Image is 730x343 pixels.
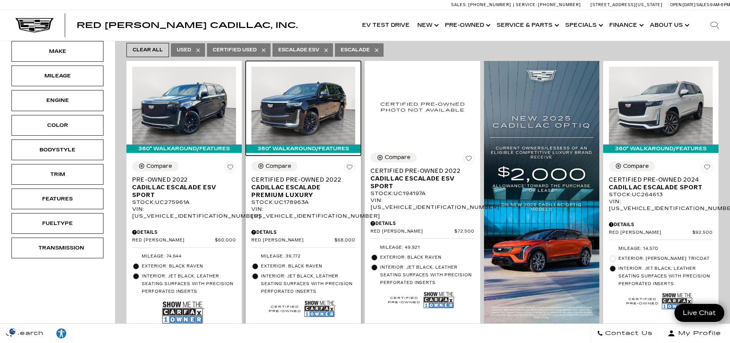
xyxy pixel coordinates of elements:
span: Red [PERSON_NAME] [609,230,692,236]
a: Finance [605,10,646,41]
span: Search [12,328,44,339]
img: 2024 Cadillac Escalade Sport [609,67,713,144]
span: Exterior: Black Raven [380,254,474,261]
div: Compare [385,154,410,161]
div: FeaturesFeatures [11,189,103,209]
div: Stock : UC178963A [251,199,355,206]
span: Escalade [341,45,370,55]
span: Red [PERSON_NAME] [371,229,454,235]
a: Pre-Owned 2022Cadillac Escalade ESV Sport [132,176,236,199]
div: FueltypeFueltype [11,213,103,234]
div: Engine [38,96,77,105]
a: Explore your accessibility options [50,324,73,343]
div: Explore your accessibility options [50,328,73,339]
div: 360° WalkAround/Features [126,144,242,153]
img: 2022 Cadillac Escalade ESV Sport [132,67,236,144]
img: Cadillac Dark Logo with Cadillac White Text [15,18,54,33]
button: Compare Vehicle [132,161,178,171]
div: MakeMake [11,41,103,62]
div: Compare [266,163,291,170]
span: Certified Pre-Owned 2022 [251,176,349,184]
div: VIN: [US_VEHICLE_IDENTIFICATION_NUMBER] [371,197,474,211]
a: EV Test Drive [358,10,413,41]
img: Show Me the CARFAX 1-Owner Badge [304,299,336,320]
img: 2022 Cadillac Escalade Premium Luxury [251,67,355,144]
span: Used [177,45,191,55]
span: Live Chat [679,309,720,317]
button: Save Vehicle [463,153,474,167]
span: Contact Us [603,328,653,339]
div: TrimTrim [11,164,103,185]
button: Compare Vehicle [371,153,417,162]
button: Save Vehicle [225,161,236,176]
div: Color [38,121,77,130]
div: VIN: [US_VEHICLE_IDENTIFICATION_NUMBER] [132,206,236,220]
a: Service: [PHONE_NUMBER] [513,3,583,7]
div: Compare [146,163,172,170]
li: Mileage: 39,772 [251,251,355,261]
a: Red [PERSON_NAME] Cadillac, Inc. [77,21,298,29]
a: Red [PERSON_NAME] $68,000 [251,238,355,243]
button: Compare Vehicle [609,161,655,171]
img: Show Me the CARFAX 1-Owner Badge [162,299,204,327]
img: Cadillac Certified Used Vehicle [388,292,420,308]
div: Mileage [38,72,77,80]
div: Make [38,47,77,56]
button: Save Vehicle [701,161,713,176]
a: Live Chat [674,304,724,322]
span: [PHONE_NUMBER] [468,2,511,7]
span: Red [PERSON_NAME] Cadillac, Inc. [77,21,298,30]
a: About Us [646,10,692,41]
div: Stock : UC275961A [132,199,236,206]
div: Features [38,195,77,203]
span: 9 AM-6 PM [710,2,730,7]
li: Mileage: 49,921 [371,243,474,253]
span: Exterior: Black Raven [261,263,355,270]
span: My Profile [675,328,721,339]
button: Compare Vehicle [251,161,297,171]
div: 360° WalkAround/Features [246,144,361,153]
span: $72,500 [454,229,474,235]
img: Show Me the CARFAX 1-Owner Badge [662,291,693,312]
img: 2022 Cadillac Escalade ESV Sport [371,67,474,147]
span: $68,000 [335,238,355,243]
img: Opt-Out Icon [4,327,21,335]
span: $92,500 [692,230,713,236]
span: Exterior: [PERSON_NAME] Tricoat [618,255,713,263]
span: $60,000 [215,238,236,243]
span: Cadillac Escalade Premium Luxury [251,184,349,199]
div: EngineEngine [11,90,103,111]
span: Red [PERSON_NAME] [132,238,215,243]
span: Open [DATE] [670,2,696,7]
div: Compare [623,163,649,170]
span: Certified Pre-Owned 2022 [371,167,469,175]
button: Save Vehicle [344,161,355,176]
li: Mileage: 74,644 [132,251,236,261]
a: Pre-Owned [441,10,493,41]
span: Pre-Owned 2022 [132,176,230,184]
img: Cadillac Certified Used Vehicle [269,301,300,317]
span: Red [PERSON_NAME] [251,238,335,243]
span: Cadillac Escalade Sport [609,184,707,191]
div: VIN: [US_VEHICLE_IDENTIFICATION_NUMBER] [609,198,713,212]
span: Sales: [451,2,467,7]
span: Escalade ESV [278,45,319,55]
a: [STREET_ADDRESS][US_STATE] [591,2,663,7]
span: Cadillac Escalade ESV Sport [132,184,230,199]
span: [PHONE_NUMBER] [538,2,581,7]
span: Interior: Jet Black, Leather seating surfaces with precision perforated inserts [618,265,713,288]
div: 360° WalkAround/Features [603,144,719,153]
div: Stock : UC194197A [371,190,474,197]
div: Stock : UC264613 [609,191,713,198]
span: Service: [516,2,537,7]
div: Trim [38,170,77,179]
a: Specials [561,10,605,41]
a: Red [PERSON_NAME] $72,500 [371,229,474,235]
section: Click to Open Cookie Consent Modal [4,327,21,335]
div: Pricing Details - Pre-Owned 2022 Cadillac Escalade ESV Sport [132,229,236,236]
div: Bodystyle [38,146,77,154]
img: Show Me the CARFAX 1-Owner Badge [423,290,455,311]
span: Clear All [133,45,163,55]
li: Mileage: 14,570 [609,244,713,254]
span: Interior: Jet Black, Leather seating surfaces with precision perforated inserts [261,272,355,295]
